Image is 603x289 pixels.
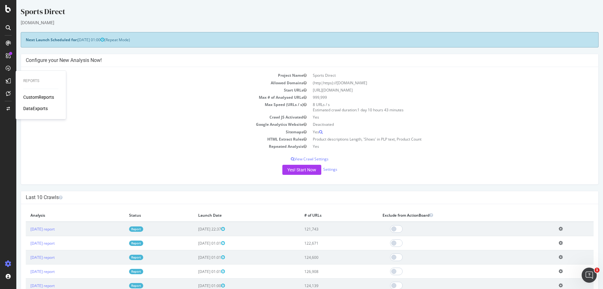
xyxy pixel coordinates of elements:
a: Report [113,241,127,246]
span: [DATE] 22:37 [182,226,209,232]
a: Report [113,283,127,288]
a: Report [113,269,127,274]
td: Deactivated [293,121,577,128]
th: # of URLs [283,209,361,222]
span: [DATE] 01:00 [61,37,88,42]
div: Reports [23,78,58,84]
td: Max # of Analysed URLs [9,94,293,101]
h4: Last 10 Crawls [9,194,577,201]
td: Yes [293,143,577,150]
a: CustomReports [23,94,54,100]
a: Report [113,255,127,260]
a: [DATE] report [14,241,38,246]
a: Report [113,226,127,232]
td: Start URLs [9,86,293,94]
a: [DATE] report [14,226,38,232]
th: Launch Date [177,209,283,222]
span: 1 [595,268,600,273]
td: Max Speed (URLs / s) [9,101,293,114]
td: Sports Direct [293,72,577,79]
div: Sports Direct [4,6,582,19]
span: 1 day 10 hours 43 minutes [341,107,387,113]
td: Repeated Analysis [9,143,293,150]
span: [DATE] 01:01 [182,241,209,246]
span: [DATE] 01:00 [182,283,209,288]
div: (Repeat Mode) [4,32,582,47]
p: View Crawl Settings [9,156,577,162]
td: (http|https)://[DOMAIN_NAME] [293,79,577,86]
button: Yes! Start Now [266,165,305,175]
td: HTML Extract Rules [9,136,293,143]
td: 8 URLs / s Estimated crawl duration: [293,101,577,114]
strong: Next Launch Scheduled for: [9,37,61,42]
td: Crawl JS Activated [9,114,293,121]
span: [DATE] 01:01 [182,255,209,260]
td: 999,999 [293,94,577,101]
iframe: Intercom live chat [582,268,597,283]
td: Yes [293,128,577,136]
a: [DATE] report [14,269,38,274]
td: Allowed Domains [9,79,293,86]
td: 126,908 [283,264,361,279]
td: Sitemaps [9,128,293,136]
td: [URL][DOMAIN_NAME] [293,86,577,94]
td: Yes [293,114,577,121]
span: [DATE] 01:01 [182,269,209,274]
td: 124,600 [283,250,361,264]
td: Google Analytics Website [9,121,293,128]
h4: Configure your New Analysis Now! [9,57,577,64]
td: 121,743 [283,222,361,236]
td: Product descriptions Length, 'Shoes' in PLP text, Product Count [293,136,577,143]
a: Settings [307,167,321,172]
a: [DATE] report [14,283,38,288]
a: DataExports [23,105,48,112]
td: Project Name [9,72,293,79]
th: Exclude from ActionBoard [361,209,538,222]
td: 122,671 [283,236,361,250]
th: Status [108,209,177,222]
th: Analysis [9,209,108,222]
div: [DOMAIN_NAME] [4,19,582,26]
a: [DATE] report [14,255,38,260]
